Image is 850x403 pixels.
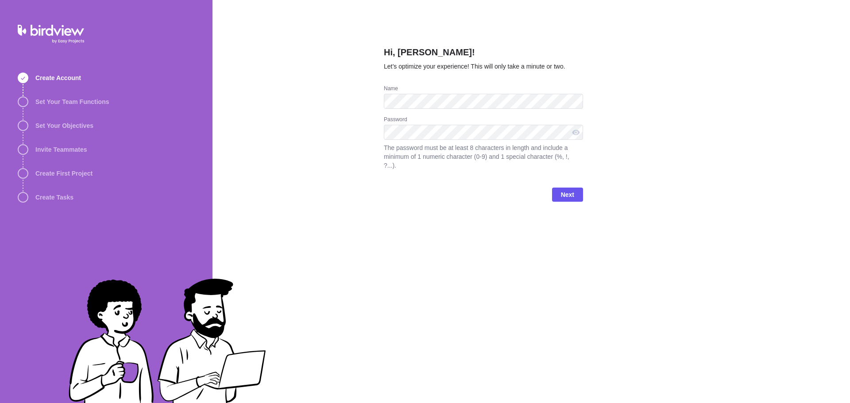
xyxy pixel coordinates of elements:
span: Next [552,188,583,202]
div: Password [384,116,583,125]
span: Invite Teammates [35,145,87,154]
span: The password must be at least 8 characters in length and include a minimum of 1 numeric character... [384,143,583,170]
h2: Hi, [PERSON_NAME]! [384,46,583,62]
span: Create Tasks [35,193,73,202]
span: Set Your Team Functions [35,97,109,106]
span: Next [561,189,574,200]
span: Let’s optimize your experience! This will only take a minute or two. [384,63,565,70]
div: Name [384,85,583,94]
span: Set Your Objectives [35,121,93,130]
span: Create Account [35,73,81,82]
span: Create First Project [35,169,93,178]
